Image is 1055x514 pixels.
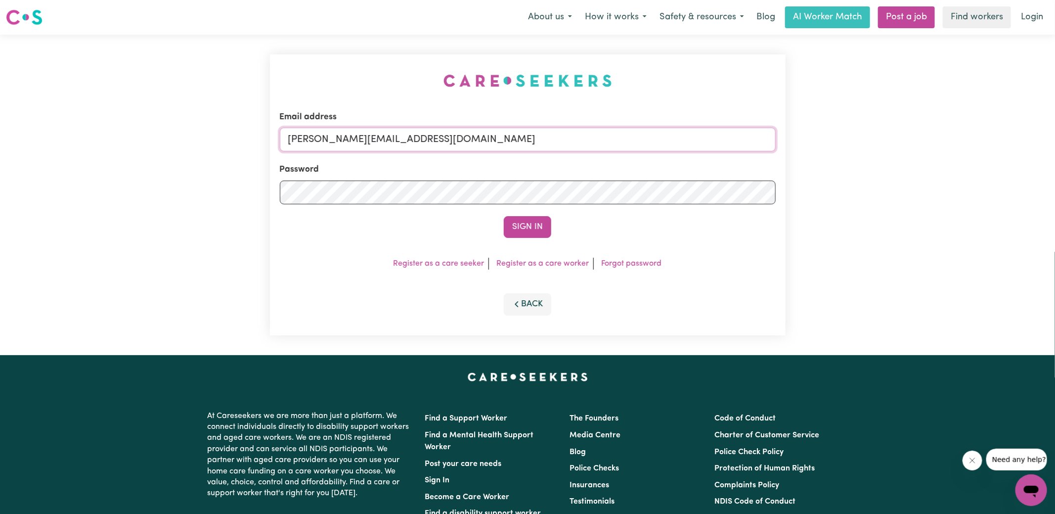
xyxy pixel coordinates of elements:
a: Police Checks [570,465,619,472]
a: Code of Conduct [715,415,776,422]
a: Careseekers logo [6,6,43,29]
a: Post your care needs [425,460,501,468]
a: Sign In [425,476,449,484]
a: Blog [750,6,781,28]
a: NDIS Code of Conduct [715,498,796,506]
img: Careseekers logo [6,8,43,26]
a: Blog [570,448,586,456]
label: Password [280,163,319,176]
a: Post a job [878,6,935,28]
a: Charter of Customer Service [715,431,820,439]
a: Careseekers home page [468,373,588,381]
a: Register as a care worker [497,260,589,268]
iframe: Close message [963,451,982,470]
a: Insurances [570,481,609,489]
a: AI Worker Match [785,6,870,28]
button: Safety & resources [653,7,750,28]
a: Complaints Policy [715,481,780,489]
a: Media Centre [570,431,620,439]
label: Email address [280,111,337,124]
a: Police Check Policy [715,448,784,456]
button: Sign In [504,216,551,238]
a: Protection of Human Rights [715,465,815,472]
button: Back [504,293,551,315]
a: Login [1015,6,1049,28]
a: Find workers [943,6,1011,28]
a: Find a Mental Health Support Worker [425,431,533,451]
input: Email address [280,128,776,151]
button: About us [522,7,578,28]
iframe: Message from company [986,449,1047,470]
a: The Founders [570,415,618,422]
a: Forgot password [602,260,662,268]
iframe: Button to launch messaging window [1015,474,1047,506]
a: Testimonials [570,498,615,506]
button: How it works [578,7,653,28]
p: At Careseekers we are more than just a platform. We connect individuals directly to disability su... [207,407,413,503]
a: Find a Support Worker [425,415,507,422]
a: Become a Care Worker [425,493,509,501]
a: Register as a care seeker [394,260,484,268]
